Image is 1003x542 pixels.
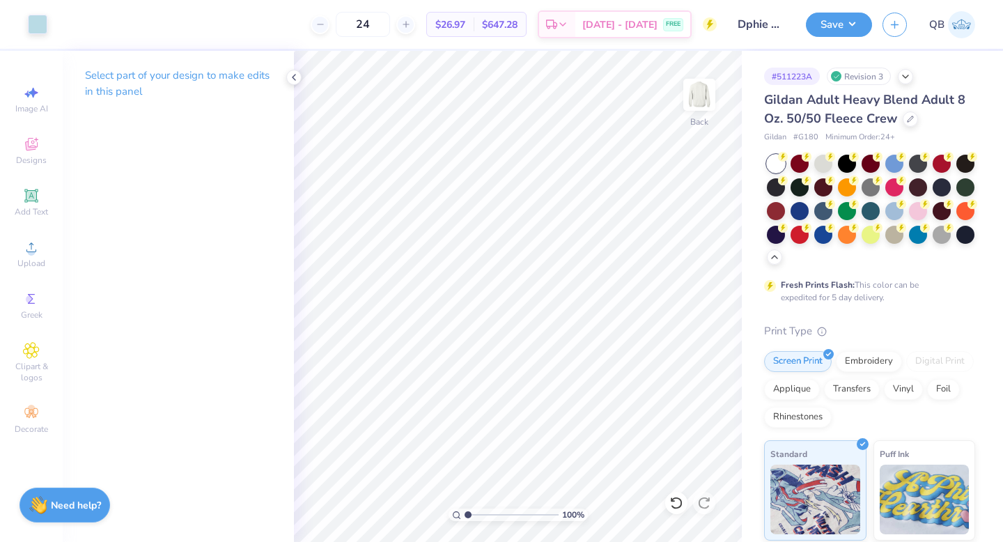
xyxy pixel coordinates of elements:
[825,132,895,144] span: Minimum Order: 24 +
[764,132,786,144] span: Gildan
[764,68,820,85] div: # 511223A
[770,447,807,461] span: Standard
[336,12,390,37] input: – –
[16,155,47,166] span: Designs
[690,116,708,128] div: Back
[827,68,891,85] div: Revision 3
[781,279,855,291] strong: Fresh Prints Flash:
[764,407,832,428] div: Rhinestones
[562,509,584,521] span: 100 %
[884,379,923,400] div: Vinyl
[824,379,880,400] div: Transfers
[781,279,952,304] div: This color can be expedited for 5 day delivery.
[15,206,48,217] span: Add Text
[7,361,56,383] span: Clipart & logos
[17,258,45,269] span: Upload
[21,309,42,320] span: Greek
[727,10,795,38] input: Untitled Design
[15,424,48,435] span: Decorate
[806,13,872,37] button: Save
[906,351,974,372] div: Digital Print
[929,11,975,38] a: QB
[85,68,272,100] p: Select part of your design to make edits in this panel
[770,465,860,534] img: Standard
[15,103,48,114] span: Image AI
[927,379,960,400] div: Foil
[435,17,465,32] span: $26.97
[929,17,944,33] span: QB
[764,91,965,127] span: Gildan Adult Heavy Blend Adult 8 Oz. 50/50 Fleece Crew
[764,323,975,339] div: Print Type
[764,351,832,372] div: Screen Print
[582,17,658,32] span: [DATE] - [DATE]
[880,465,970,534] img: Puff Ink
[836,351,902,372] div: Embroidery
[482,17,518,32] span: $647.28
[685,81,713,109] img: Back
[793,132,818,144] span: # G180
[880,447,909,461] span: Puff Ink
[764,379,820,400] div: Applique
[51,499,101,512] strong: Need help?
[666,20,681,29] span: FREE
[948,11,975,38] img: Quinn Brown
